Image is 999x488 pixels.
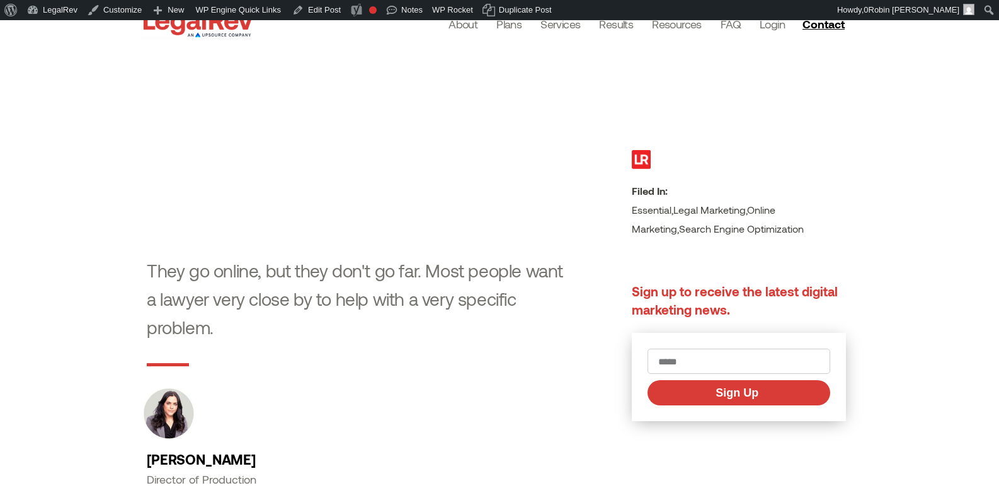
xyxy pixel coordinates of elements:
a: Services [540,15,580,33]
a: Legal Marketing [673,204,746,216]
a: About [448,15,477,33]
a: Login [760,15,785,33]
a: Essential [632,204,671,216]
span: , , , [632,185,804,235]
a: FAQ [721,15,741,33]
span: Sign Up [716,387,758,398]
div: Director of Production [147,470,529,480]
h3: [PERSON_NAME] [147,451,529,467]
a: Resources [652,15,702,33]
div: Focus keyphrase not set [369,6,377,14]
a: Plans [496,15,522,33]
b: Filed In: [632,185,668,197]
a: Contact [797,14,853,34]
span: Contact [802,18,845,30]
span: 0Robin [PERSON_NAME] [864,5,959,15]
a: Results [599,15,633,33]
nav: Menu [448,15,785,33]
button: Sign Up [648,380,830,405]
span: They go online, but they don't go far. Most people want a lawyer very close by to help with a ver... [147,260,563,338]
span: Sign up to receive the latest digital marketing news. [632,284,838,318]
a: Online Marketing [632,204,775,235]
a: Search Engine Optimization [679,223,804,235]
form: New Form [648,349,830,412]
